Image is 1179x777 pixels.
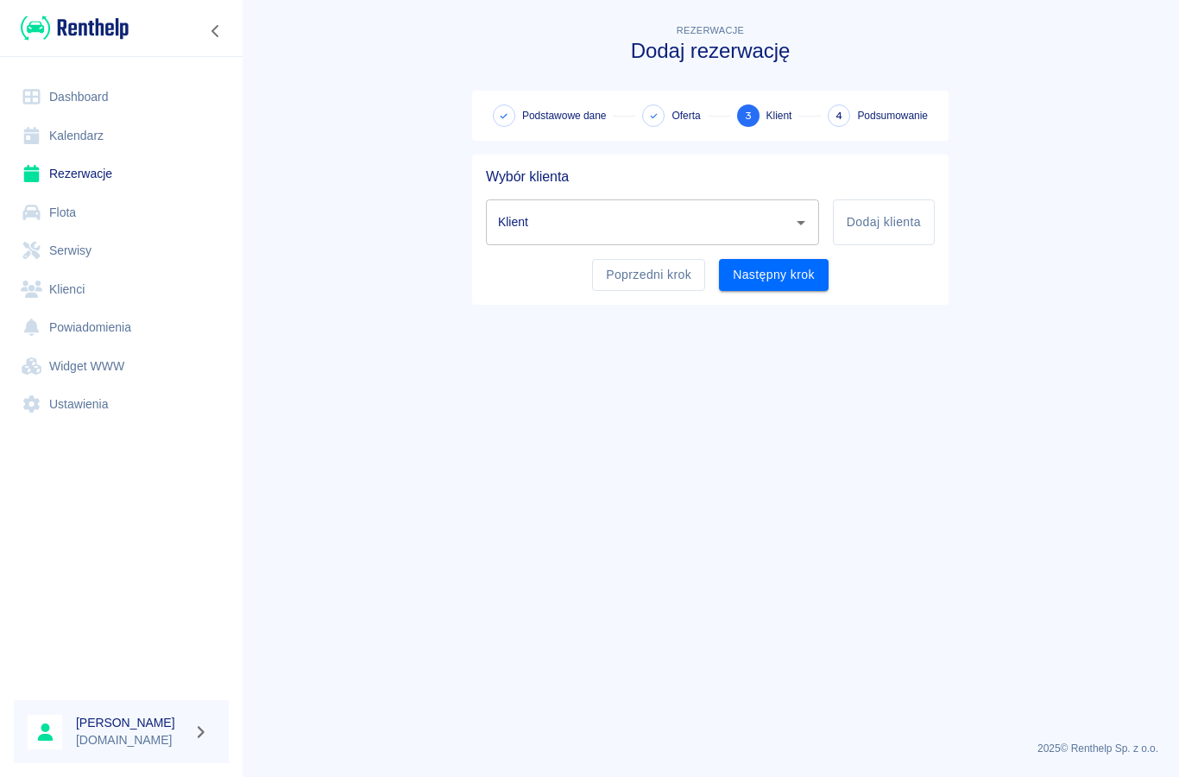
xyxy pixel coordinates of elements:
a: Widget WWW [14,347,229,386]
button: Zwiń nawigację [203,20,229,42]
span: 3 [745,107,752,125]
a: Flota [14,193,229,232]
a: Renthelp logo [14,14,129,42]
span: Oferta [671,108,700,123]
button: Otwórz [789,211,813,235]
button: Następny krok [719,259,829,291]
a: Serwisy [14,231,229,270]
span: 4 [835,107,842,125]
h6: [PERSON_NAME] [76,714,186,731]
span: Rezerwacje [677,25,744,35]
button: Dodaj klienta [833,199,935,245]
a: Kalendarz [14,117,229,155]
a: Powiadomienia [14,308,229,347]
a: Dashboard [14,78,229,117]
button: Poprzedni krok [592,259,705,291]
p: 2025 © Renthelp Sp. z o.o. [262,741,1158,756]
a: Ustawienia [14,385,229,424]
a: Klienci [14,270,229,309]
a: Rezerwacje [14,155,229,193]
p: [DOMAIN_NAME] [76,731,186,749]
h3: Dodaj rezerwację [472,39,949,63]
h5: Wybór klienta [486,168,935,186]
span: Podsumowanie [857,108,928,123]
span: Klient [766,108,792,123]
span: Podstawowe dane [522,108,606,123]
img: Renthelp logo [21,14,129,42]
